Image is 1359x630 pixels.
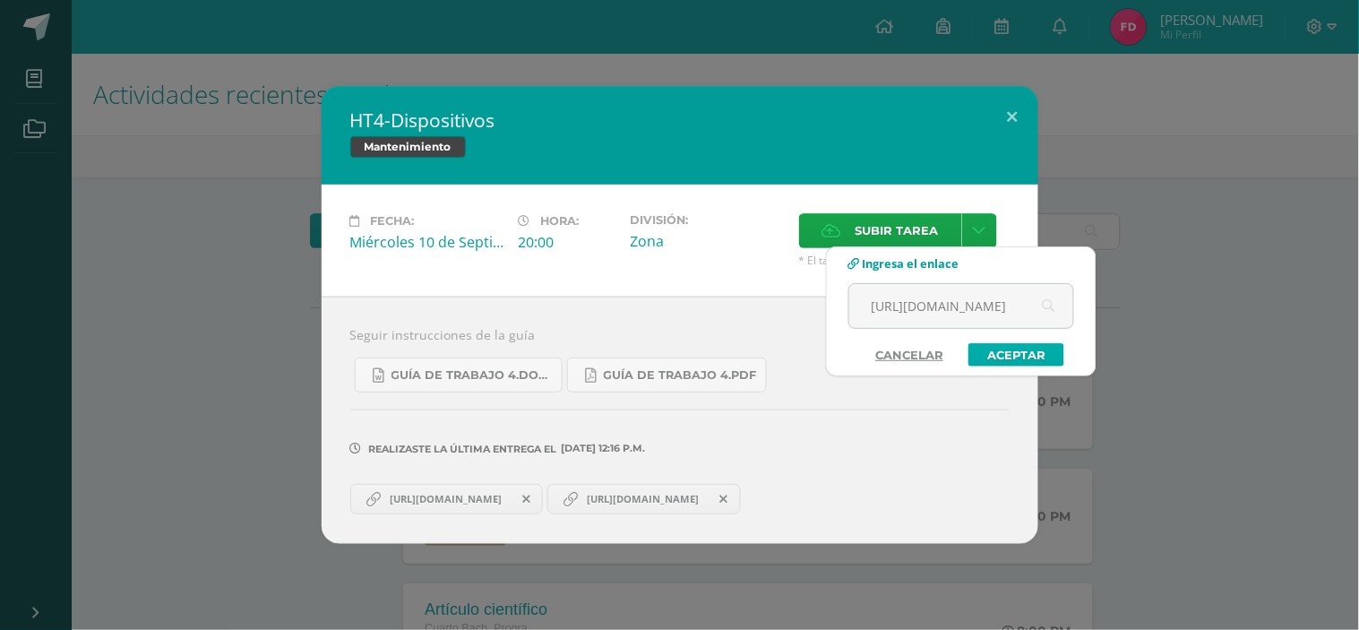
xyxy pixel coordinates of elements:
h2: HT4-Dispositivos [350,108,1010,133]
span: Mantenimiento [350,136,466,158]
span: Fecha: [371,214,415,228]
span: Guía de trabajo 4.pdf [604,368,757,383]
span: Remover entrega [512,489,542,509]
span: Hora: [541,214,580,228]
div: 20:00 [519,232,616,252]
span: [DATE] 12:16 p.m. [557,448,646,449]
button: Close (Esc) [987,86,1038,147]
span: Subir tarea [856,214,939,247]
span: Remover entrega [710,489,740,509]
a: https://www.canva.com/design/DAGygv96J90/WzgQkz1cKy7FoWxQrRnb2w/edit?utm_content=DAGygv96J90&utm_... [547,484,741,514]
a: Guía de trabajo 4.docx [355,358,563,393]
span: Realizaste la última entrega el [369,443,557,455]
div: Seguir instrucciones de la guía [322,297,1038,543]
a: Cancelar [857,343,961,367]
span: [URL][DOMAIN_NAME] [579,492,709,506]
label: División: [631,213,785,227]
a: Aceptar [968,343,1064,367]
span: Ingresa el enlace [863,255,959,272]
div: Zona [631,231,785,251]
a: Guía de trabajo 4.pdf [567,358,767,393]
input: Ej. www.google.com [849,284,1073,328]
span: * El tamaño máximo permitido es 50 MB [799,253,1010,268]
div: Miércoles 10 de Septiembre [350,232,504,252]
span: Guía de trabajo 4.docx [391,368,553,383]
span: [URL][DOMAIN_NAME] [381,492,511,506]
a: [URL][DOMAIN_NAME] [350,484,544,514]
